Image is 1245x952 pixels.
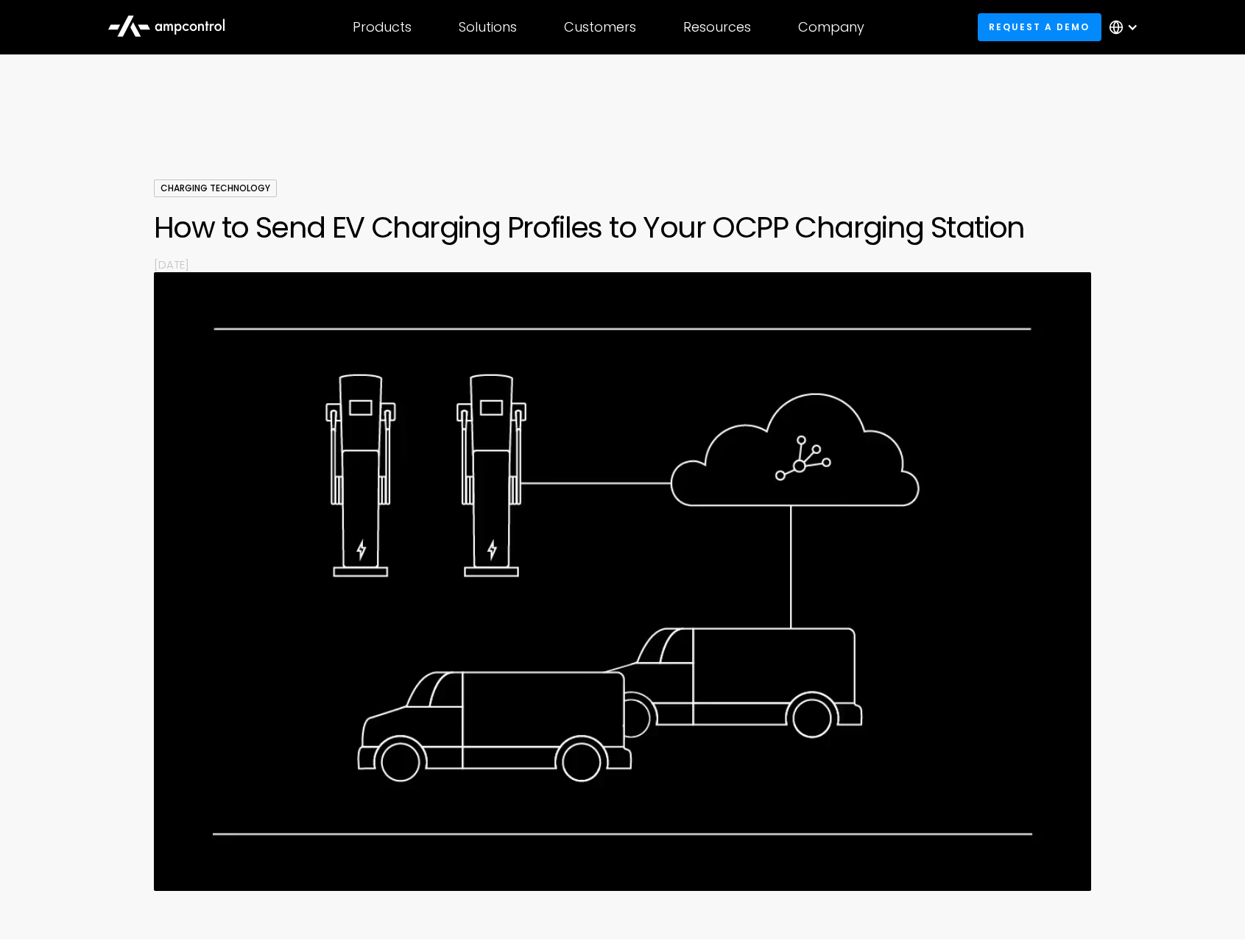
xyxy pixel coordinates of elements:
div: Resources [683,19,751,35]
div: Company [798,19,864,35]
a: Request a demo [978,13,1101,40]
h1: How to Send EV Charging Profiles to Your OCPP Charging Station [154,210,1091,245]
div: Solutions [459,19,517,35]
div: Customers [564,19,636,35]
div: Products [353,19,412,35]
p: [DATE] [154,257,1091,272]
div: Charging Technology [154,180,277,197]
